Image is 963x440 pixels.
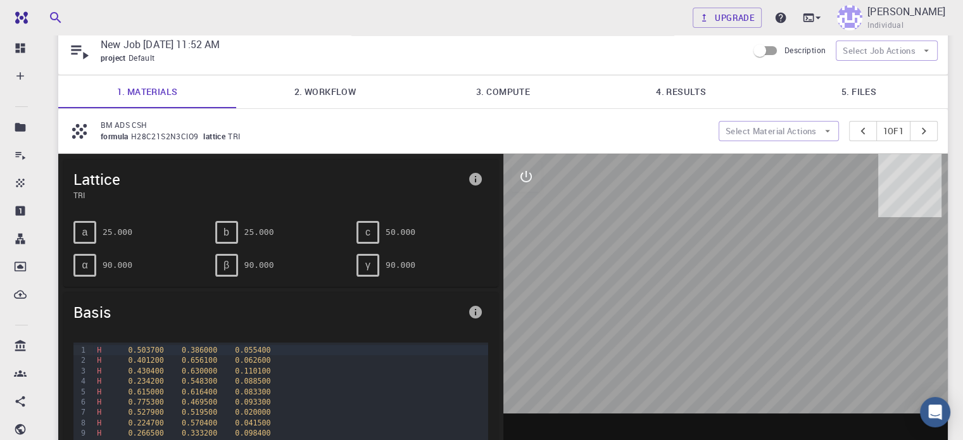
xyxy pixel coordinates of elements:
span: 0.093300 [235,398,270,406]
span: a [82,227,88,238]
span: 0.266500 [128,429,163,437]
pre: 50.000 [386,221,415,243]
span: γ [365,260,370,271]
span: Individual [867,19,903,32]
button: Select Job Actions [836,41,938,61]
span: TRI [73,189,463,201]
a: Upgrade [693,8,762,28]
div: 8 [73,418,87,428]
span: Basis [73,302,463,322]
pre: 90.000 [244,254,274,276]
p: BM ADS CSH [101,119,708,130]
span: 0.430400 [128,367,163,375]
span: H [97,418,101,427]
span: 0.615000 [128,387,163,396]
span: TRI [228,131,245,141]
a: 3. Compute [414,75,592,108]
button: Select Material Actions [719,121,839,141]
span: H [97,387,101,396]
p: [PERSON_NAME] [867,4,945,19]
span: H [97,377,101,386]
span: formula [101,131,131,141]
span: H [97,408,101,417]
span: 0.775300 [128,398,163,406]
span: 0.224700 [128,418,163,427]
span: c [365,227,370,238]
span: 0.110100 [235,367,270,375]
span: H [97,356,101,365]
div: 1 [73,345,87,355]
pre: 90.000 [103,254,132,276]
span: Assistance [20,9,82,20]
button: info [463,299,488,325]
button: info [463,167,488,192]
span: 0.570400 [182,418,217,427]
span: 0.055400 [235,346,270,355]
a: 4. Results [592,75,770,108]
span: H [97,367,101,375]
span: H28C21S2N3ClO9 [131,131,204,141]
div: 5 [73,387,87,397]
div: 7 [73,407,87,417]
span: 0.630000 [182,367,217,375]
img: logo [10,11,28,24]
span: Description [784,45,826,55]
span: 0.088500 [235,377,270,386]
div: 4 [73,376,87,386]
span: 0.503700 [128,346,163,355]
button: 1of1 [876,121,911,141]
span: 0.386000 [182,346,217,355]
span: 0.062600 [235,356,270,365]
span: b [223,227,229,238]
span: 0.083300 [235,387,270,396]
span: 0.519500 [182,408,217,417]
pre: 25.000 [103,221,132,243]
span: H [97,398,101,406]
span: 0.656100 [182,356,217,365]
span: project [101,53,129,63]
a: 1. Materials [58,75,236,108]
span: 0.527900 [128,408,163,417]
img: aicha naboulsi [837,5,862,30]
span: β [223,260,229,271]
span: 0.548300 [182,377,217,386]
span: Lattice [73,169,463,189]
span: 0.333200 [182,429,217,437]
span: α [82,260,87,271]
div: Open Intercom Messenger [920,397,950,427]
span: H [97,346,101,355]
div: 6 [73,397,87,407]
pre: 90.000 [386,254,415,276]
span: 0.401200 [128,356,163,365]
div: 2 [73,355,87,365]
p: New Job [DATE] 11:52 AM [101,37,738,52]
span: 0.234200 [128,377,163,386]
span: 0.098400 [235,429,270,437]
span: Default [129,53,160,63]
span: 0.020000 [235,408,270,417]
span: 0.616400 [182,387,217,396]
a: 5. Files [770,75,948,108]
pre: 25.000 [244,221,274,243]
span: lattice [203,131,228,141]
div: pager [849,121,938,141]
span: 0.041500 [235,418,270,427]
span: 0.469500 [182,398,217,406]
a: 2. Workflow [236,75,414,108]
div: 3 [73,366,87,376]
div: 9 [73,428,87,438]
span: H [97,429,101,437]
